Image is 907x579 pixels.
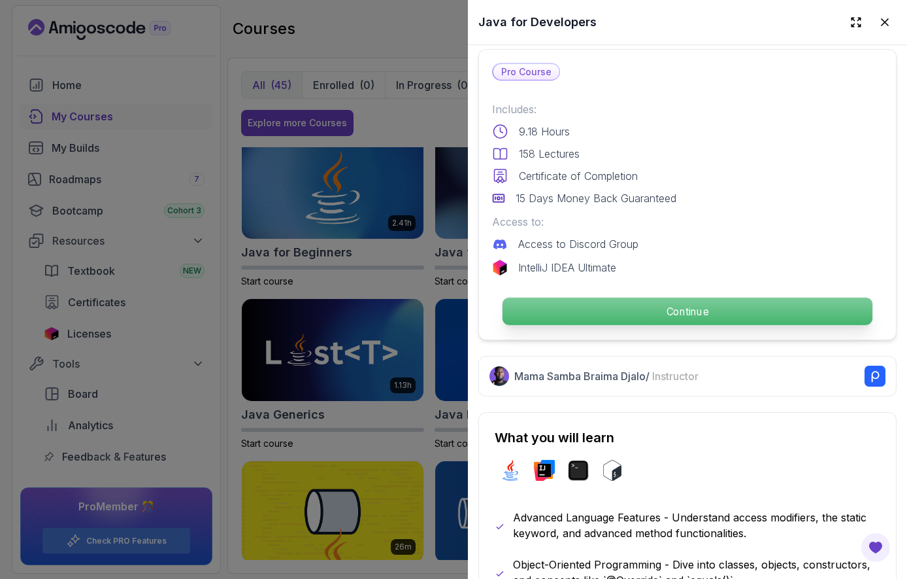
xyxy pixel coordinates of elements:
[493,64,559,80] p: Pro Course
[503,298,872,325] p: Continue
[478,13,597,31] h2: Java for Developers
[502,297,873,326] button: Continue
[492,214,883,230] p: Access to:
[519,146,580,162] p: 158 Lectures
[514,368,699,384] p: Mama Samba Braima Djalo /
[519,168,638,184] p: Certificate of Completion
[516,190,676,206] p: 15 Days Money Back Guaranteed
[860,532,891,563] button: Open Feedback Button
[519,124,570,139] p: 9.18 Hours
[492,260,508,275] img: jetbrains logo
[534,460,555,481] img: intellij logo
[495,429,880,447] h2: What you will learn
[518,236,638,252] p: Access to Discord Group
[489,366,509,386] img: Nelson Djalo
[652,370,699,383] span: Instructor
[518,260,616,275] p: IntelliJ IDEA Ultimate
[513,510,880,541] p: Advanced Language Features - Understand access modifiers, the static keyword, and advanced method...
[492,101,883,117] p: Includes:
[844,10,868,34] button: Expand drawer
[602,460,623,481] img: bash logo
[500,460,521,481] img: java logo
[568,460,589,481] img: terminal logo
